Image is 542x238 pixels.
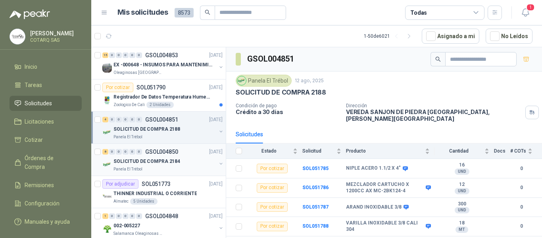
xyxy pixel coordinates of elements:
[237,76,246,85] img: Company Logo
[113,158,180,165] p: SOLICITUD DE COMPRA 2184
[116,213,122,219] div: 0
[102,147,224,172] a: 8 0 0 0 0 0 GSOL004850[DATE] Company LogoSOLICITUD DE COMPRA 2184Panela El Trébol
[142,181,171,187] p: SOL051773
[434,201,489,207] b: 300
[10,77,82,93] a: Tareas
[102,213,108,219] div: 1
[510,203,532,211] b: 0
[123,213,129,219] div: 0
[102,50,224,76] a: 15 0 0 0 0 0 GSOL004853[DATE] Company LogoEX -000648 - INSUMOS PARA MANTENIMIENITO MECANICOOleagi...
[116,52,122,58] div: 0
[25,154,74,171] span: Órdenes de Compra
[129,52,135,58] div: 0
[410,8,427,17] div: Todas
[302,204,329,210] a: SOL051787
[102,211,224,237] a: 1 0 0 0 0 0 GSOL004848[DATE] Company Logo002-005227Salamanca Oleaginosas SAS
[10,214,82,229] a: Manuales y ayuda
[102,149,108,155] div: 8
[145,213,178,219] p: GSOL004848
[25,217,70,226] span: Manuales y ayuda
[129,213,135,219] div: 0
[102,128,112,137] img: Company Logo
[346,165,401,172] b: NIPLE ACERO 1.1/2 X 4"
[434,148,483,154] span: Cantidad
[455,207,469,213] div: UND
[236,103,340,108] p: Condición de pago
[510,184,532,192] b: 0
[209,84,223,91] p: [DATE]
[30,38,80,43] p: COTARQ SAS
[257,222,288,231] div: Por cotizar
[116,149,122,155] div: 0
[435,56,441,62] span: search
[123,52,129,58] div: 0
[10,114,82,129] a: Licitaciones
[510,143,542,159] th: # COTs
[113,102,145,108] p: Zoologico De Cali
[91,176,226,208] a: Por adjudicarSOL051773[DATE] Company LogoTHINNER INDUSTRIAL O CORRIENTEAlmatec5 Unidades
[129,117,135,122] div: 0
[209,116,223,124] p: [DATE]
[518,6,532,20] button: 1
[25,117,54,126] span: Licitaciones
[102,179,138,189] div: Por adjudicar
[346,108,522,122] p: VEREDA SANJON DE PIEDRA [GEOGRAPHIC_DATA] , [PERSON_NAME][GEOGRAPHIC_DATA]
[302,185,329,190] a: SOL051786
[25,81,42,89] span: Tareas
[91,79,226,112] a: Por cotizarSOL051790[DATE] Company LogoRegistrador De Datos Temperatura Humedad Usb 32.000 Regist...
[346,220,424,232] b: VARILLA INOXIDABLE 3/8 CALI 304
[102,192,112,201] img: Company Logo
[510,223,532,230] b: 0
[10,96,82,111] a: Solicitudes
[25,99,52,108] span: Solicitudes
[130,198,158,205] div: 5 Unidades
[123,149,129,155] div: 0
[102,52,108,58] div: 15
[526,4,535,11] span: 1
[236,88,326,97] p: SOLICITUD DE COMPRA 2188
[434,182,489,188] b: 12
[10,29,25,44] img: Company Logo
[102,95,112,105] img: Company Logo
[455,168,469,175] div: UND
[209,52,223,59] p: [DATE]
[302,166,329,171] b: SOL051785
[25,135,43,144] span: Cotizar
[116,117,122,122] div: 0
[10,178,82,193] a: Remisiones
[510,165,532,172] b: 0
[25,62,37,71] span: Inicio
[109,117,115,122] div: 0
[146,102,174,108] div: 2 Unidades
[247,143,302,159] th: Estado
[113,198,129,205] p: Almatec
[113,93,212,101] p: Registrador De Datos Temperatura Humedad Usb 32.000 Registro
[175,8,194,17] span: 8573
[30,31,80,36] p: [PERSON_NAME]
[25,199,60,208] span: Configuración
[113,190,197,197] p: THINNER INDUSTRIAL O CORRIENTE
[209,180,223,188] p: [DATE]
[302,223,329,229] a: SOL051788
[247,148,291,154] span: Estado
[434,162,489,168] b: 16
[486,29,532,44] button: No Leídos
[302,143,346,159] th: Solicitud
[102,63,112,73] img: Company Logo
[236,130,263,139] div: Solicitudes
[10,59,82,74] a: Inicio
[346,148,423,154] span: Producto
[145,149,178,155] p: GSOL004850
[102,115,224,140] a: 4 0 0 0 0 0 GSOL004851[DATE] Company LogoSOLICITUD DE COMPRA 2188Panela El Trébol
[434,143,494,159] th: Cantidad
[102,160,112,169] img: Company Logo
[346,143,434,159] th: Producto
[145,117,178,122] p: GSOL004851
[422,29,479,44] button: Asignado a mi
[10,196,82,211] a: Configuración
[302,148,335,154] span: Solicitud
[510,148,526,154] span: # COTs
